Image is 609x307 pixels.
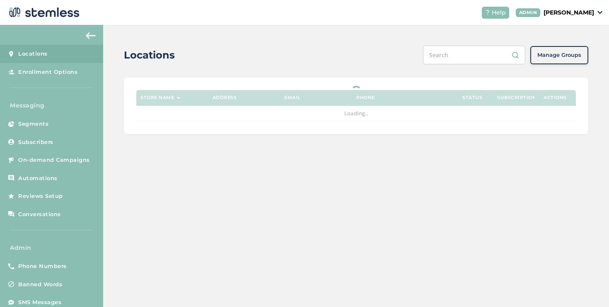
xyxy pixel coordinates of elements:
[485,10,490,15] img: icon-help-white-03924b79.svg
[18,174,58,183] span: Automations
[516,8,541,17] div: ADMIN
[18,192,63,200] span: Reviews Setup
[537,51,581,59] span: Manage Groups
[18,280,62,289] span: Banned Words
[18,156,90,164] span: On-demand Campaigns
[18,50,48,58] span: Locations
[597,11,602,14] img: icon_down-arrow-small-66adaf34.svg
[492,8,506,17] span: Help
[18,210,61,219] span: Conversations
[18,120,48,128] span: Segments
[7,4,80,21] img: logo-dark-0685b13c.svg
[18,262,67,270] span: Phone Numbers
[423,46,525,64] input: Search
[18,68,77,76] span: Enrollment Options
[18,138,53,146] span: Subscribers
[530,46,588,64] button: Manage Groups
[86,32,96,39] img: icon-arrow-back-accent-c549486e.svg
[124,48,175,63] h2: Locations
[544,8,594,17] p: [PERSON_NAME]
[18,298,61,307] span: SMS Messages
